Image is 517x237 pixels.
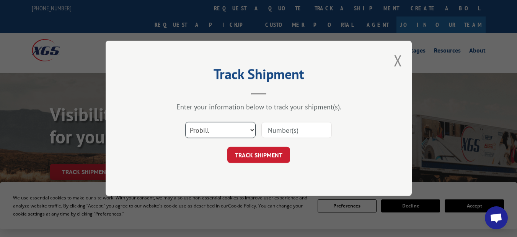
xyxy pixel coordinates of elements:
[144,103,373,112] div: Enter your information below to track your shipment(s).
[261,122,332,138] input: Number(s)
[144,69,373,83] h2: Track Shipment
[485,206,508,229] div: Open chat
[227,147,290,163] button: TRACK SHIPMENT
[394,50,402,71] button: Close modal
